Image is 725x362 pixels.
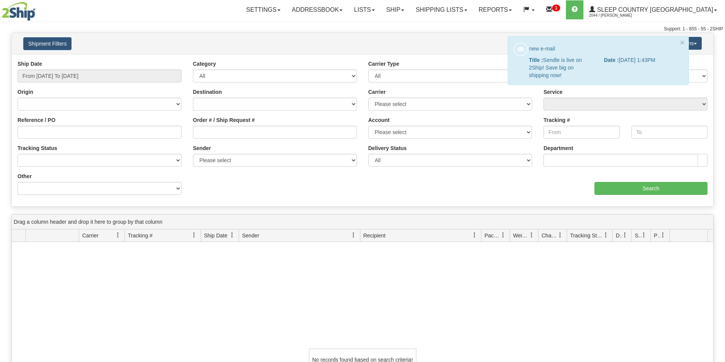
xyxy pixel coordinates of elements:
a: Packages filter column settings [497,229,510,242]
button: × [680,38,685,46]
span: 2044 / [PERSON_NAME] [589,12,646,19]
input: From [543,126,620,139]
input: Search [594,182,707,195]
label: Order # / Ship Request # [193,116,255,124]
span: Charge [542,232,558,239]
span: Packages [484,232,500,239]
a: 1 [540,0,566,19]
button: Shipment Filters [23,37,72,50]
label: Service [543,88,562,96]
a: Sender filter column settings [347,229,360,242]
a: Tracking # filter column settings [188,229,201,242]
iframe: chat widget [707,142,724,220]
span: Tracking # [128,232,153,239]
span: Carrier [82,232,99,239]
label: Sender [193,144,211,152]
a: Ship Date filter column settings [226,229,239,242]
a: Ship [381,0,410,19]
input: To [631,126,707,139]
span: Recipient [363,232,386,239]
span: Shipment Issues [635,232,641,239]
sup: 1 [552,5,560,11]
a: Shipment Issues filter column settings [637,229,650,242]
label: Destination [193,88,222,96]
a: Sleep Country [GEOGRAPHIC_DATA] 2044 / [PERSON_NAME] [583,0,723,19]
a: Tracking Status filter column settings [599,229,612,242]
div: Support: 1 - 855 - 55 - 2SHIP [2,26,723,32]
span: Ship Date [204,232,227,239]
img: logo2044.jpg [2,2,35,21]
label: Account [368,116,390,124]
label: Ship Date [18,60,42,68]
span: Sleep Country [GEOGRAPHIC_DATA] [595,6,713,13]
label: Other [18,172,32,180]
label: Carrier Type [368,60,399,68]
a: Charge filter column settings [554,229,567,242]
label: Reference / PO [18,116,56,124]
div: grid grouping header [12,215,713,229]
label: Tracking Status [18,144,57,152]
a: Lists [348,0,380,19]
label: Category [193,60,216,68]
span: Weight [513,232,529,239]
a: Carrier filter column settings [112,229,124,242]
label: Carrier [368,88,386,96]
a: Pickup Status filter column settings [656,229,669,242]
a: Settings [241,0,286,19]
a: Recipient filter column settings [468,229,481,242]
label: Delivery Status [368,144,407,152]
label: Origin [18,88,33,96]
a: Reports [473,0,518,19]
span: Pickup Status [654,232,660,239]
span: Sender [242,232,259,239]
label: Tracking # [543,116,570,124]
span: Tracking Status [570,232,603,239]
a: Delivery Status filter column settings [618,229,631,242]
a: Shipping lists [410,0,473,19]
a: Weight filter column settings [525,229,538,242]
label: Department [543,144,573,152]
a: Addressbook [286,0,349,19]
span: Delivery Status [616,232,622,239]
